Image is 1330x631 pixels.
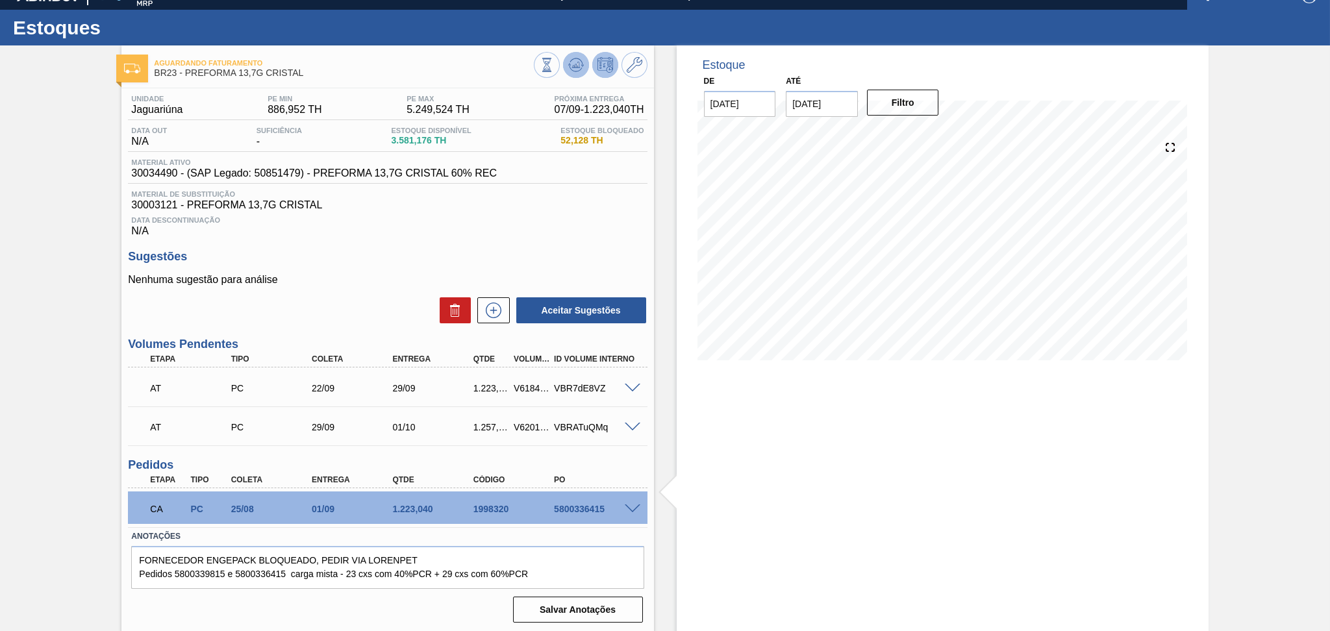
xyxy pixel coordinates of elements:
[131,158,497,166] span: Material ativo
[147,413,238,441] div: Aguardando Informações de Transporte
[534,52,560,78] button: Visão Geral dos Estoques
[147,495,189,523] div: Cancelado
[131,199,644,211] span: 30003121 - PREFORMA 13,7G CRISTAL
[131,527,644,546] label: Anotações
[389,422,480,432] div: 01/10/2025
[253,127,305,147] div: -
[131,216,644,224] span: Data Descontinuação
[551,475,642,484] div: PO
[131,190,644,198] span: Material de Substituição
[154,68,533,78] span: BR23 - PREFORMA 13,7G CRISTAL
[560,136,644,145] span: 52,128 TH
[131,546,644,589] textarea: FORNECEDOR ENGEPACK BLOQUEADO, PEDIR VIA LORENPET Pedidos 5800339815 e 5800336415 carga mista - 2...
[389,475,480,484] div: Qtde
[13,20,244,35] h1: Estoques
[592,52,618,78] button: Desprogramar Estoque
[150,383,234,393] p: AT
[124,64,140,73] img: Ícone
[308,383,399,393] div: 22/09/2025
[516,297,646,323] button: Aceitar Sugestões
[470,475,561,484] div: Código
[128,338,647,351] h3: Volumes Pendentes
[510,354,553,364] div: Volume Portal
[470,383,512,393] div: 1.223,040
[470,422,512,432] div: 1.257,984
[147,475,189,484] div: Etapa
[147,374,238,402] div: Aguardando Informações de Transporte
[704,77,715,86] label: De
[308,475,399,484] div: Entrega
[128,458,647,472] h3: Pedidos
[704,91,776,117] input: dd/mm/yyyy
[257,127,302,134] span: Suficiência
[228,504,319,514] div: 25/08/2025
[391,127,471,134] span: Estoque Disponível
[786,77,801,86] label: Até
[433,297,471,323] div: Excluir Sugestões
[563,52,589,78] button: Atualizar Gráfico
[147,354,238,364] div: Etapa
[308,422,399,432] div: 29/09/2025
[551,422,642,432] div: VBRATuQMq
[228,383,319,393] div: Pedido de Compra
[150,422,234,432] p: AT
[131,104,182,116] span: Jaguariúna
[131,127,167,134] span: Data out
[389,354,480,364] div: Entrega
[228,354,319,364] div: Tipo
[510,422,553,432] div: V620161
[560,127,644,134] span: Estoque Bloqueado
[471,297,510,323] div: Nova sugestão
[470,504,561,514] div: 1998320
[154,59,533,67] span: Aguardando Faturamento
[867,90,939,116] button: Filtro
[551,383,642,393] div: VBR7dE8VZ
[551,354,642,364] div: Id Volume Interno
[131,167,497,179] span: 30034490 - (SAP Legado: 50851479) - PREFORMA 13,7G CRISTAL 60% REC
[551,504,642,514] div: 5800336415
[131,95,182,103] span: Unidade
[510,383,553,393] div: V618450
[187,504,229,514] div: Pedido de Compra
[389,504,480,514] div: 1.223,040
[703,58,746,72] div: Estoque
[128,211,647,237] div: N/A
[555,95,644,103] span: Próxima Entrega
[150,504,186,514] p: CA
[407,95,470,103] span: PE MAX
[228,422,319,432] div: Pedido de Compra
[470,354,512,364] div: Qtde
[513,597,643,623] button: Salvar Anotações
[128,127,170,147] div: N/A
[308,354,399,364] div: Coleta
[555,104,644,116] span: 07/09 - 1.223,040 TH
[389,383,480,393] div: 29/09/2025
[510,296,647,325] div: Aceitar Sugestões
[187,475,229,484] div: Tipo
[786,91,858,117] input: dd/mm/yyyy
[128,274,647,286] p: Nenhuma sugestão para análise
[228,475,319,484] div: Coleta
[621,52,647,78] button: Ir ao Master Data / Geral
[268,104,321,116] span: 886,952 TH
[391,136,471,145] span: 3.581,176 TH
[407,104,470,116] span: 5.249,524 TH
[308,504,399,514] div: 01/09/2025
[128,250,647,264] h3: Sugestões
[268,95,321,103] span: PE MIN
